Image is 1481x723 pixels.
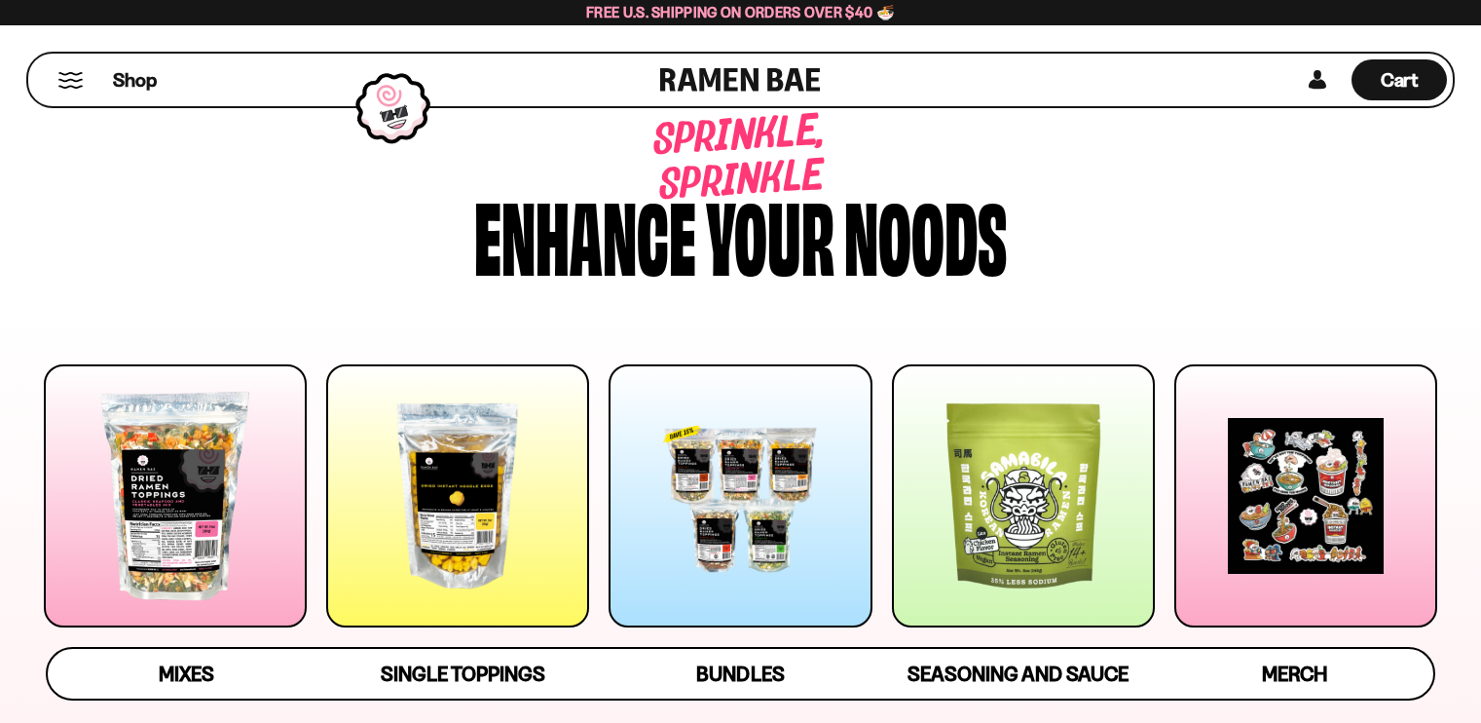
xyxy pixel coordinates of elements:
[879,649,1157,699] a: Seasoning and Sauce
[586,3,895,21] span: Free U.S. Shipping on Orders over $40 🍜
[474,187,696,280] div: Enhance
[159,662,214,686] span: Mixes
[844,187,1007,280] div: noods
[324,649,602,699] a: Single Toppings
[1351,54,1447,106] a: Cart
[602,649,879,699] a: Bundles
[57,72,84,89] button: Mobile Menu Trigger
[907,662,1129,686] span: Seasoning and Sauce
[113,59,157,100] a: Shop
[48,649,325,699] a: Mixes
[696,662,784,686] span: Bundles
[113,67,157,94] span: Shop
[1262,662,1327,686] span: Merch
[706,187,834,280] div: your
[1157,649,1434,699] a: Merch
[381,662,545,686] span: Single Toppings
[1381,68,1419,92] span: Cart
